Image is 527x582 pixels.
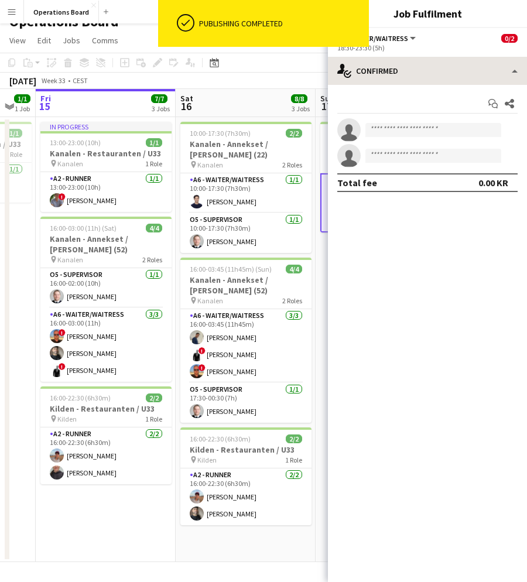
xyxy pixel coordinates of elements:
[33,33,56,48] a: Edit
[37,35,51,46] span: Edit
[146,393,162,402] span: 2/2
[199,18,364,29] div: Publishing completed
[180,173,312,213] app-card-role: A6 - WAITER/WAITRESS1/110:00-17:30 (7h30m)[PERSON_NAME]
[40,93,51,104] span: Fri
[5,150,22,159] span: 1 Role
[50,224,117,232] span: 16:00-03:00 (11h) (Sat)
[292,104,310,113] div: 3 Jobs
[40,268,172,308] app-card-role: O5 - SUPERVISOR1/116:00-02:00 (10h)[PERSON_NAME]
[6,129,22,138] span: 1/1
[92,35,118,46] span: Comms
[146,138,162,147] span: 1/1
[320,173,451,232] app-card-role: A6 - WAITER/WAITRESS0/218:30-23:30 (5h)
[319,100,334,113] span: 17
[199,347,206,354] span: !
[57,159,83,168] span: Kanalen
[40,234,172,255] h3: Kanalen - Annekset / [PERSON_NAME] (52)
[14,94,30,103] span: 1/1
[58,33,85,48] a: Jobs
[24,1,99,23] button: Operations Board
[179,100,193,113] span: 16
[50,138,101,147] span: 13:00-23:00 (10h)
[180,275,312,296] h3: Kanalen - Annekset / [PERSON_NAME] (52)
[282,160,302,169] span: 2 Roles
[40,217,172,382] app-job-card: 16:00-03:00 (11h) (Sat)4/4Kanalen - Annekset / [PERSON_NAME] (52) Kanalen2 RolesO5 - SUPERVISOR1/...
[50,393,111,402] span: 16:00-22:30 (6h30m)
[59,329,66,336] span: !
[15,104,30,113] div: 1 Job
[328,6,527,21] h3: Job Fulfilment
[145,159,162,168] span: 1 Role
[501,34,518,43] span: 0/2
[180,139,312,160] h3: Kanalen - Annekset / [PERSON_NAME] (22)
[337,43,518,52] div: 18:30-23:30 (5h)
[57,415,77,423] span: Kilden
[190,434,251,443] span: 16:00-22:30 (6h30m)
[40,308,172,382] app-card-role: A6 - WAITER/WAITRESS3/316:00-03:00 (11h)![PERSON_NAME][PERSON_NAME]![PERSON_NAME]
[337,177,377,189] div: Total fee
[180,258,312,423] app-job-card: 16:00-03:45 (11h45m) (Sun)4/4Kanalen - Annekset / [PERSON_NAME] (52) Kanalen2 RolesA6 - WAITER/WA...
[180,309,312,383] app-card-role: A6 - WAITER/WAITRESS3/316:00-03:45 (11h45m)[PERSON_NAME]![PERSON_NAME]![PERSON_NAME]
[145,415,162,423] span: 1 Role
[320,122,451,232] app-job-card: 18:30-23:30 (5h)0/2Ambassade de France - Dinner Service / U26 Ambassade de France1 RoleA6 - WAITE...
[328,57,527,85] div: Confirmed
[39,76,68,85] span: Week 33
[40,403,172,414] h3: Kilden - Restauranten / U33
[286,129,302,138] span: 2/2
[197,296,223,305] span: Kanalen
[285,456,302,464] span: 1 Role
[190,129,251,138] span: 10:00-17:30 (7h30m)
[9,35,26,46] span: View
[59,193,66,200] span: !
[146,224,162,232] span: 4/4
[40,386,172,484] app-job-card: 16:00-22:30 (6h30m)2/2Kilden - Restauranten / U33 Kilden1 RoleA2 - RUNNER2/216:00-22:30 (6h30m)[P...
[40,427,172,484] app-card-role: A2 - RUNNER2/216:00-22:30 (6h30m)[PERSON_NAME][PERSON_NAME]
[320,139,451,160] h3: Ambassade de France - Dinner Service / U26
[197,456,217,464] span: Kilden
[142,255,162,264] span: 2 Roles
[63,35,80,46] span: Jobs
[190,265,272,273] span: 16:00-03:45 (11h45m) (Sun)
[180,383,312,423] app-card-role: O5 - SUPERVISOR1/117:30-00:30 (7h)[PERSON_NAME]
[180,213,312,253] app-card-role: O5 - SUPERVISOR1/110:00-17:30 (7h30m)[PERSON_NAME]
[73,76,88,85] div: CEST
[9,75,36,87] div: [DATE]
[40,148,172,159] h3: Kanalen - Restauranten / U33
[291,94,307,103] span: 8/8
[151,94,167,103] span: 7/7
[337,34,408,43] span: A6 - WAITER/WAITRESS
[478,177,508,189] div: 0.00 KR
[180,444,312,455] h3: Kilden - Restauranten / U33
[57,255,83,264] span: Kanalen
[180,468,312,525] app-card-role: A2 - RUNNER2/216:00-22:30 (6h30m)[PERSON_NAME][PERSON_NAME]
[152,104,170,113] div: 3 Jobs
[87,33,123,48] a: Comms
[180,122,312,253] app-job-card: 10:00-17:30 (7h30m)2/2Kanalen - Annekset / [PERSON_NAME] (22) Kanalen2 RolesA6 - WAITER/WAITRESS1...
[199,364,206,371] span: !
[337,34,418,43] button: A6 - WAITER/WAITRESS
[40,172,172,212] app-card-role: A2 - RUNNER1/113:00-23:00 (10h)![PERSON_NAME]
[5,33,30,48] a: View
[39,100,51,113] span: 15
[40,122,172,131] div: In progress
[180,427,312,525] app-job-card: 16:00-22:30 (6h30m)2/2Kilden - Restauranten / U33 Kilden1 RoleA2 - RUNNER2/216:00-22:30 (6h30m)[P...
[282,296,302,305] span: 2 Roles
[180,93,193,104] span: Sat
[40,122,172,212] app-job-card: In progress13:00-23:00 (10h)1/1Kanalen - Restauranten / U33 Kanalen1 RoleA2 - RUNNER1/113:00-23:0...
[197,160,223,169] span: Kanalen
[320,93,334,104] span: Sun
[286,265,302,273] span: 4/4
[59,363,66,370] span: !
[286,434,302,443] span: 2/2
